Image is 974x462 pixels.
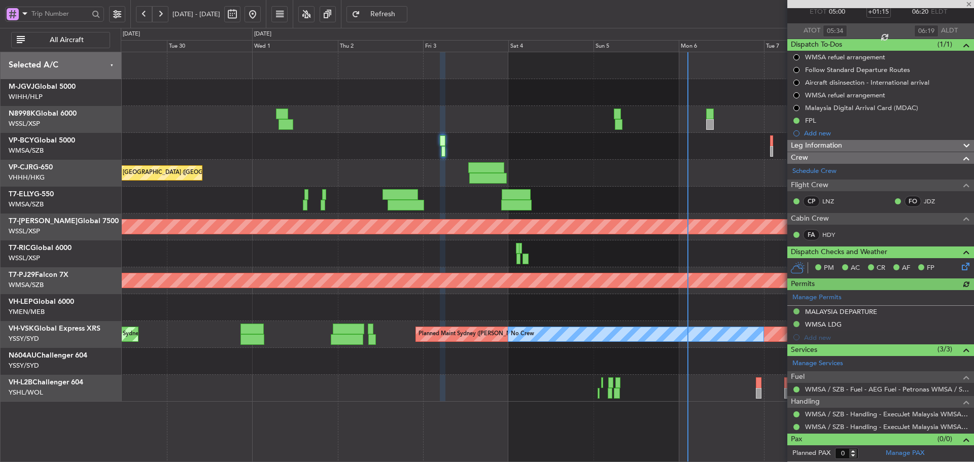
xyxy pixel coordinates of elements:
[9,110,77,117] a: N8998KGlobal 6000
[931,7,947,17] span: ELDT
[9,280,44,290] a: WMSA/SZB
[805,385,969,394] a: WMSA / SZB - Fuel - AEG Fuel - Petronas WMSA / SZB (EJ Asia Only)
[9,218,119,225] a: T7-[PERSON_NAME]Global 7500
[937,344,952,354] span: (3/3)
[252,40,337,52] div: Wed 1
[167,40,252,52] div: Tue 30
[9,298,33,305] span: VH-LEP
[941,26,958,36] span: ALDT
[886,448,924,458] a: Manage PAX
[9,388,43,397] a: YSHL/WOL
[84,165,254,181] div: Planned Maint [GEOGRAPHIC_DATA] ([GEOGRAPHIC_DATA] Intl)
[791,344,817,356] span: Services
[829,7,845,17] span: 05:00
[9,254,40,263] a: WSSL/XSP
[9,191,34,198] span: T7-ELLY
[9,271,35,278] span: T7-PJ29
[362,11,404,18] span: Refresh
[9,227,40,236] a: WSSL/XSP
[9,352,87,359] a: N604AUChallenger 604
[937,39,952,50] span: (1/1)
[805,78,929,87] div: Aircraft disinsection - International arrival
[9,244,72,252] a: T7-RICGlobal 6000
[805,65,910,74] div: Follow Standard Departure Routes
[792,359,843,369] a: Manage Services
[912,7,928,17] span: 06:20
[594,40,679,52] div: Sun 5
[123,30,140,39] div: [DATE]
[9,325,34,332] span: VH-VSK
[679,40,764,52] div: Mon 6
[511,327,534,342] div: No Crew
[803,229,820,240] div: FA
[805,410,969,418] a: WMSA / SZB - Handling - ExecuJet Malaysia WMSA / SZB
[824,263,834,273] span: PM
[791,152,808,164] span: Crew
[791,39,842,51] span: Dispatch To-Dos
[791,246,887,258] span: Dispatch Checks and Weather
[810,7,826,17] span: ETOT
[9,119,40,128] a: WSSL/XSP
[927,263,934,273] span: FP
[905,196,921,207] div: FO
[937,434,952,444] span: (0/0)
[804,26,820,36] span: ATOT
[924,197,947,206] a: JDZ
[9,164,33,171] span: VP-CJR
[172,10,220,19] span: [DATE] - [DATE]
[9,379,83,386] a: VH-L2BChallenger 604
[9,173,45,182] a: VHHH/HKG
[9,191,54,198] a: T7-ELLYG-550
[82,40,167,52] div: Mon 29
[9,334,39,343] a: YSSY/SYD
[9,244,30,252] span: T7-RIC
[902,263,910,273] span: AF
[9,361,39,370] a: YSSY/SYD
[792,166,837,176] a: Schedule Crew
[9,298,74,305] a: VH-LEPGlobal 6000
[9,379,32,386] span: VH-L2B
[423,40,508,52] div: Fri 3
[9,307,45,316] a: YMEN/MEB
[9,83,34,90] span: M-JGVJ
[9,352,37,359] span: N604AU
[791,140,842,152] span: Leg Information
[9,137,75,144] a: VP-BCYGlobal 5000
[338,40,423,52] div: Thu 2
[791,213,829,225] span: Cabin Crew
[9,146,44,155] a: WMSA/SZB
[803,196,820,207] div: CP
[791,396,820,408] span: Handling
[804,129,969,137] div: Add new
[764,40,849,52] div: Tue 7
[822,230,845,239] a: HDY
[805,53,885,61] div: WMSA refuel arrangement
[805,103,918,112] div: Malaysia Digital Arrival Card (MDAC)
[31,6,89,21] input: Trip Number
[9,137,34,144] span: VP-BCY
[9,110,36,117] span: N8998K
[805,91,885,99] div: WMSA refuel arrangement
[791,434,802,445] span: Pax
[9,271,68,278] a: T7-PJ29Falcon 7X
[508,40,594,52] div: Sat 4
[822,197,845,206] a: LNZ
[792,448,830,458] label: Planned PAX
[9,164,53,171] a: VP-CJRG-650
[877,263,885,273] span: CR
[9,83,76,90] a: M-JGVJGlobal 5000
[9,218,78,225] span: T7-[PERSON_NAME]
[9,92,43,101] a: WIHH/HLP
[805,422,969,431] a: WMSA / SZB - Handling - ExecuJet Malaysia WMSA / SZB
[791,180,828,191] span: Flight Crew
[9,200,44,209] a: WMSA/SZB
[851,263,860,273] span: AC
[346,6,407,22] button: Refresh
[254,30,271,39] div: [DATE]
[805,116,816,125] div: FPL
[419,327,536,342] div: Planned Maint Sydney ([PERSON_NAME] Intl)
[9,325,100,332] a: VH-VSKGlobal Express XRS
[11,32,110,48] button: All Aircraft
[791,371,805,383] span: Fuel
[27,37,107,44] span: All Aircraft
